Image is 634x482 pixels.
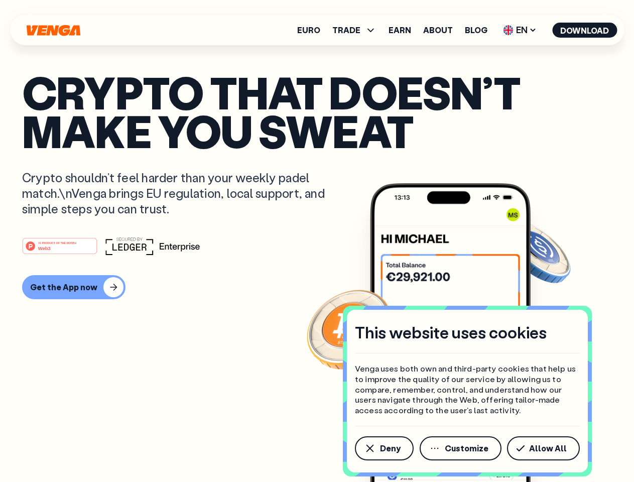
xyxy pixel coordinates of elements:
p: Venga uses both own and third-party cookies that help us to improve the quality of our service by... [355,364,580,416]
button: Allow All [507,436,580,460]
img: USDC coin [500,216,573,288]
span: EN [499,22,540,38]
tspan: Web3 [38,245,51,251]
p: Crypto shouldn’t feel harder than your weekly padel match.\nVenga brings EU regulation, local sup... [22,170,339,217]
svg: Home [25,25,81,36]
img: flag-uk [503,25,513,35]
span: Allow All [529,444,567,452]
a: Euro [297,26,320,34]
a: Earn [389,26,411,34]
a: Blog [465,26,487,34]
a: About [423,26,453,34]
tspan: #1 PRODUCT OF THE MONTH [38,241,76,244]
button: Deny [355,436,414,460]
a: #1 PRODUCT OF THE MONTHWeb3 [22,244,97,257]
a: Get the App now [22,275,612,299]
img: Bitcoin [305,284,395,374]
p: Crypto that doesn’t make you sweat [22,73,612,150]
button: Customize [420,436,501,460]
button: Download [552,23,617,38]
span: TRADE [332,24,376,36]
h4: This website uses cookies [355,322,547,343]
span: Deny [380,444,401,452]
span: TRADE [332,26,360,34]
div: Get the App now [30,282,97,292]
span: Customize [445,444,488,452]
button: Get the App now [22,275,125,299]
